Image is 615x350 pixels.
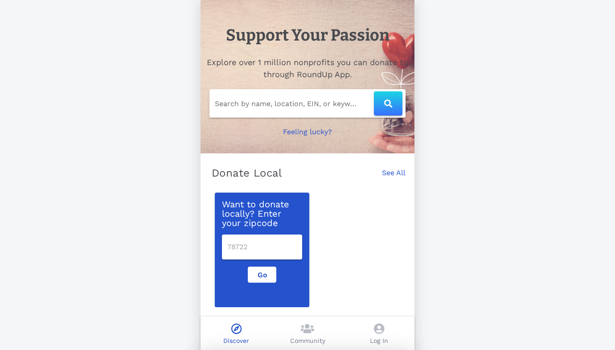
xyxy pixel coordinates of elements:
p: Feeling lucky? [283,127,332,137]
h2: Explore over 1 million nonprofits you can donate to through RoundUp App. [206,56,409,80]
input: 78722 [227,240,297,254]
button: Go [248,267,276,283]
span: Go [255,271,269,279]
p: Community [290,336,325,346]
h1: Support Your Passion [226,23,389,47]
p: Donate Local [212,166,282,180]
p: Want to donate locally? Enter your zipcode [222,200,302,227]
p: Discover [223,336,249,346]
p: CATEGORIES [213,314,402,330]
p: Log In [370,336,388,346]
a: See All [382,168,406,187]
